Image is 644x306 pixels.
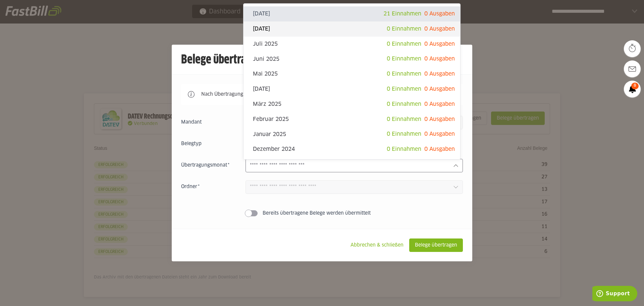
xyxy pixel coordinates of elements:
[624,81,641,97] a: 8
[387,146,421,152] span: 0 Einnahmen
[409,238,463,252] sl-button: Belege übertragen
[387,101,421,107] span: 0 Einnahmen
[244,127,460,142] sl-option: Januar 2025
[387,56,421,61] span: 0 Einnahmen
[244,67,460,82] sl-option: Mai 2025
[387,131,421,137] span: 0 Einnahmen
[383,11,421,16] span: 21 Einnahmen
[631,83,639,89] span: 8
[424,56,455,61] span: 0 Ausgaben
[424,117,455,122] span: 0 Ausgaben
[387,117,421,122] span: 0 Einnahmen
[424,131,455,137] span: 0 Ausgaben
[244,112,460,127] sl-option: Februar 2025
[424,71,455,77] span: 0 Ausgaben
[592,286,637,303] iframe: Öffnet ein Widget, in dem Sie weitere Informationen finden
[387,86,421,92] span: 0 Einnahmen
[244,21,460,37] sl-option: [DATE]
[244,6,460,21] sl-option: [DATE]
[387,71,421,77] span: 0 Einnahmen
[244,37,460,52] sl-option: Juli 2025
[244,51,460,67] sl-option: Juni 2025
[244,97,460,112] sl-option: März 2025
[244,157,460,172] sl-option: [DATE]
[387,26,421,32] span: 0 Einnahmen
[345,238,409,252] sl-button: Abbrechen & schließen
[387,41,421,47] span: 0 Einnahmen
[244,142,460,157] sl-option: Dezember 2024
[424,41,455,47] span: 0 Ausgaben
[424,146,455,152] span: 0 Ausgaben
[424,86,455,92] span: 0 Ausgaben
[424,101,455,107] span: 0 Ausgaben
[244,82,460,97] sl-option: [DATE]
[181,210,463,217] sl-switch: Bereits übertragene Belege werden übermittelt
[424,26,455,32] span: 0 Ausgaben
[424,11,455,16] span: 0 Ausgaben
